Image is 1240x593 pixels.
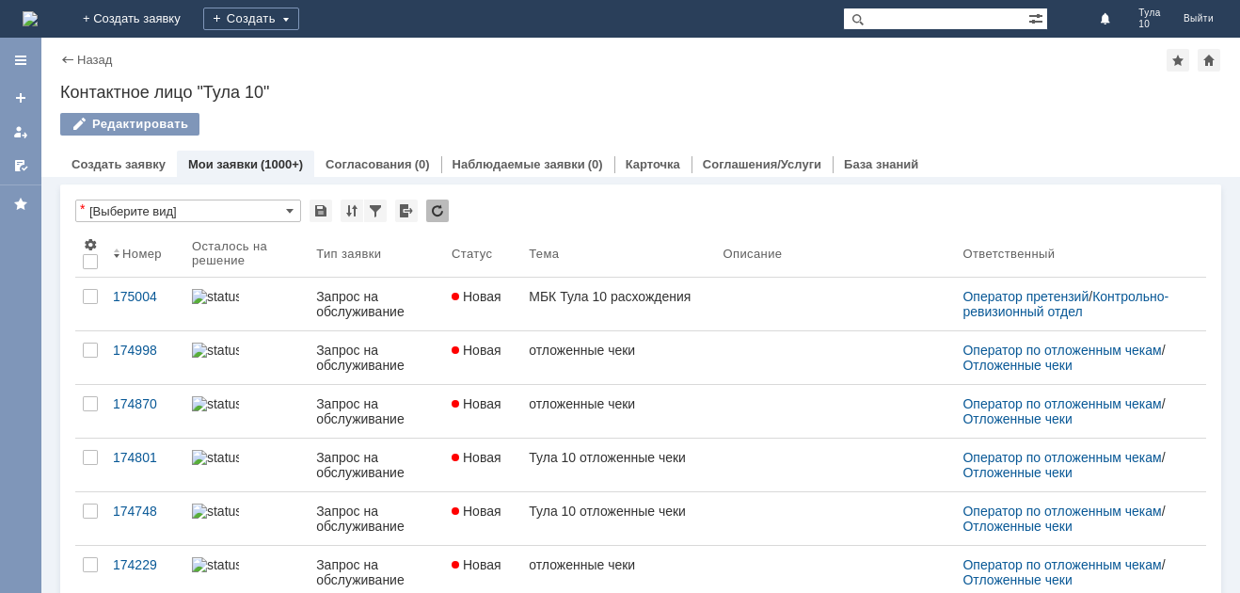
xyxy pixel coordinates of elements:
[309,278,444,330] a: Запрос на обслуживание
[192,239,286,267] div: Осталось на решение
[310,200,332,222] div: Сохранить вид
[962,396,1184,426] div: /
[626,157,680,171] a: Карточка
[444,439,521,491] a: Новая
[444,492,521,545] a: Новая
[309,230,444,278] th: Тип заявки
[452,247,492,261] div: Статус
[452,289,501,304] span: Новая
[962,450,1161,465] a: Оператор по отложенным чекам
[703,157,821,171] a: Соглашения/Услуги
[105,278,184,330] a: 175004
[521,439,715,491] a: Тула 10 отложенные чеки
[521,230,715,278] th: Тема
[364,200,387,222] div: Фильтрация...
[962,465,1072,480] a: Отложенные чеки
[184,230,309,278] th: Осталось на решение
[309,385,444,438] a: Запрос на обслуживание
[113,557,177,572] div: 174229
[184,385,309,438] a: statusbar-100 (1).png
[316,343,437,373] div: Запрос на обслуживание
[452,343,501,358] span: Новая
[105,230,184,278] th: Номер
[60,83,1221,102] div: Контактное лицо "Тула 10"
[529,504,707,519] div: Тула 10 отложенные чеки
[962,450,1184,480] div: /
[192,557,239,572] img: statusbar-100 (1).png
[105,492,184,545] a: 174748
[521,278,715,330] a: МБК Тула 10 расхождения
[316,247,381,261] div: Тип заявки
[955,230,1191,278] th: Ответственный
[316,450,437,480] div: Запрос на обслуживание
[962,247,1055,261] div: Ответственный
[962,396,1161,411] a: Оператор по отложенным чекам
[1138,8,1161,19] span: Тула
[962,358,1072,373] a: Отложенные чеки
[6,117,36,147] a: Мои заявки
[184,492,309,545] a: statusbar-100 (1).png
[6,83,36,113] a: Создать заявку
[529,247,559,261] div: Тема
[521,331,715,384] a: отложенные чеки
[529,396,707,411] div: отложенные чеки
[192,396,239,411] img: statusbar-100 (1).png
[723,247,783,261] div: Описание
[529,557,707,572] div: отложенные чеки
[122,247,162,261] div: Номер
[1198,49,1220,72] div: Сделать домашней страницей
[844,157,918,171] a: База знаний
[962,289,1089,304] a: Оператор претензий
[192,504,239,519] img: statusbar-100 (1).png
[962,519,1072,534] a: Отложенные чеки
[105,385,184,438] a: 174870
[6,151,36,181] a: Мои согласования
[316,557,437,587] div: Запрос на обслуживание
[452,396,501,411] span: Новая
[415,157,430,171] div: (0)
[77,53,112,67] a: Назад
[203,8,299,30] div: Создать
[962,343,1184,373] div: /
[80,202,85,216] div: Настройки списка отличаются от сохраненных в виде
[192,343,239,358] img: statusbar-100 (1).png
[444,331,521,384] a: Новая
[192,289,239,304] img: statusbar-100 (1).png
[113,343,177,358] div: 174998
[184,278,309,330] a: statusbar-100 (1).png
[1028,8,1047,26] span: Расширенный поиск
[962,557,1184,587] div: /
[113,396,177,411] div: 174870
[452,450,501,465] span: Новая
[105,331,184,384] a: 174998
[72,157,166,171] a: Создать заявку
[962,557,1161,572] a: Оператор по отложенным чекам
[309,331,444,384] a: Запрос на обслуживание
[23,11,38,26] img: logo
[521,385,715,438] a: отложенные чеки
[426,200,449,222] div: Обновлять список
[261,157,303,171] div: (1000+)
[444,385,521,438] a: Новая
[192,450,239,465] img: statusbar-100 (1).png
[962,289,1168,319] a: Контрольно-ревизионный отдел
[326,157,412,171] a: Согласования
[1138,19,1161,30] span: 10
[184,439,309,491] a: statusbar-100 (1).png
[452,504,501,519] span: Новая
[188,157,258,171] a: Мои заявки
[113,504,177,519] div: 174748
[588,157,603,171] div: (0)
[113,289,177,304] div: 175004
[341,200,363,222] div: Сортировка...
[105,439,184,491] a: 174801
[521,492,715,545] a: Тула 10 отложенные чеки
[309,439,444,491] a: Запрос на обслуживание
[444,230,521,278] th: Статус
[309,492,444,545] a: Запрос на обслуживание
[444,278,521,330] a: Новая
[316,289,437,319] div: Запрос на обслуживание
[83,237,98,252] span: Настройки
[962,572,1072,587] a: Отложенные чеки
[316,396,437,426] div: Запрос на обслуживание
